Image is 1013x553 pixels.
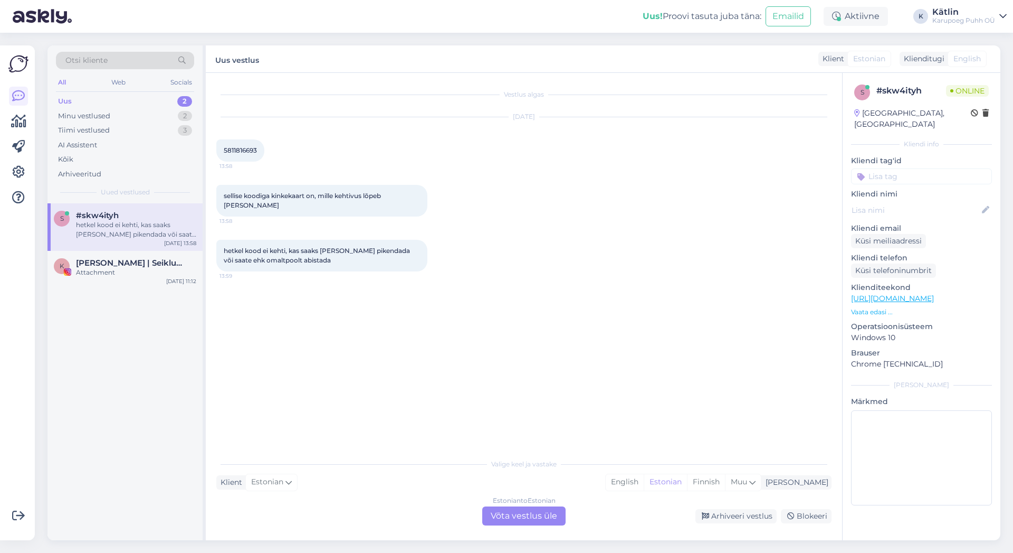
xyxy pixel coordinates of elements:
div: All [56,76,68,89]
div: Vestlus algas [216,90,832,99]
span: 5811816693 [224,146,257,154]
div: Arhiveeri vestlus [695,509,777,523]
div: Attachment [76,268,196,277]
span: s [861,88,864,96]
div: Kliendi info [851,139,992,149]
div: 2 [177,96,192,107]
div: [DATE] [216,112,832,121]
span: Uued vestlused [101,188,150,197]
div: 3 [178,125,192,136]
a: [URL][DOMAIN_NAME] [851,294,934,303]
div: [GEOGRAPHIC_DATA], [GEOGRAPHIC_DATA] [854,108,971,130]
p: Vaata edasi ... [851,307,992,317]
div: Estonian [644,474,687,490]
div: Klient [818,53,844,64]
div: English [606,474,644,490]
span: 13:58 [219,162,259,170]
div: Minu vestlused [58,111,110,121]
div: [DATE] 11:12 [166,277,196,285]
div: # skw4ityh [876,85,946,97]
div: Finnish [687,474,725,490]
div: Socials [168,76,194,89]
div: K [913,9,928,24]
div: Kätlin [932,8,995,16]
span: Estonian [853,53,885,64]
div: Küsi telefoninumbrit [851,264,936,278]
span: #skw4ityh [76,211,119,220]
span: 13:59 [219,272,259,280]
a: KätlinKarupoeg Puhh OÜ [932,8,1007,25]
div: hetkel kood ei kehti, kas saaks [PERSON_NAME] pikendada või saate ehk omaltpoolt abistada [76,220,196,239]
div: Tiimi vestlused [58,125,110,136]
p: Kliendi nimi [851,189,992,200]
p: Kliendi tag'id [851,155,992,166]
span: Otsi kliente [65,55,108,66]
div: Web [109,76,128,89]
div: AI Assistent [58,140,97,151]
p: Kliendi email [851,223,992,234]
p: Chrome [TECHNICAL_ID] [851,359,992,370]
p: Kliendi telefon [851,252,992,264]
label: Uus vestlus [215,52,259,66]
div: Aktiivne [824,7,888,26]
div: Kõik [58,154,73,165]
span: s [60,214,64,222]
span: K [60,262,64,270]
p: Brauser [851,348,992,359]
div: Karupoeg Puhh OÜ [932,16,995,25]
span: Muu [731,477,747,486]
p: Märkmed [851,396,992,407]
p: Operatsioonisüsteem [851,321,992,332]
div: Küsi meiliaadressi [851,234,926,248]
div: Proovi tasuta juba täna: [643,10,761,23]
div: 2 [178,111,192,121]
input: Lisa nimi [852,204,980,216]
span: Kristin Indov | Seiklused koos lastega [76,258,186,268]
span: English [953,53,981,64]
p: Klienditeekond [851,282,992,293]
b: Uus! [643,11,663,21]
button: Emailid [766,6,811,26]
div: Uus [58,96,72,107]
div: [PERSON_NAME] [851,380,992,390]
div: Estonian to Estonian [493,496,556,505]
div: Arhiveeritud [58,169,101,180]
div: Klient [216,477,242,488]
div: Valige keel ja vastake [216,460,832,469]
div: Võta vestlus üle [482,507,566,526]
span: sellise koodiga kinkekaart on, mille kehtivus lõpeb [PERSON_NAME] [224,192,383,209]
span: Online [946,85,989,97]
div: [DATE] 13:58 [164,239,196,247]
p: Windows 10 [851,332,992,343]
span: 13:58 [219,217,259,225]
span: hetkel kood ei kehti, kas saaks [PERSON_NAME] pikendada või saate ehk omaltpoolt abistada [224,247,412,264]
img: Askly Logo [8,54,28,74]
input: Lisa tag [851,168,992,184]
span: Estonian [251,476,283,488]
div: Klienditugi [900,53,944,64]
div: [PERSON_NAME] [761,477,828,488]
div: Blokeeri [781,509,832,523]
